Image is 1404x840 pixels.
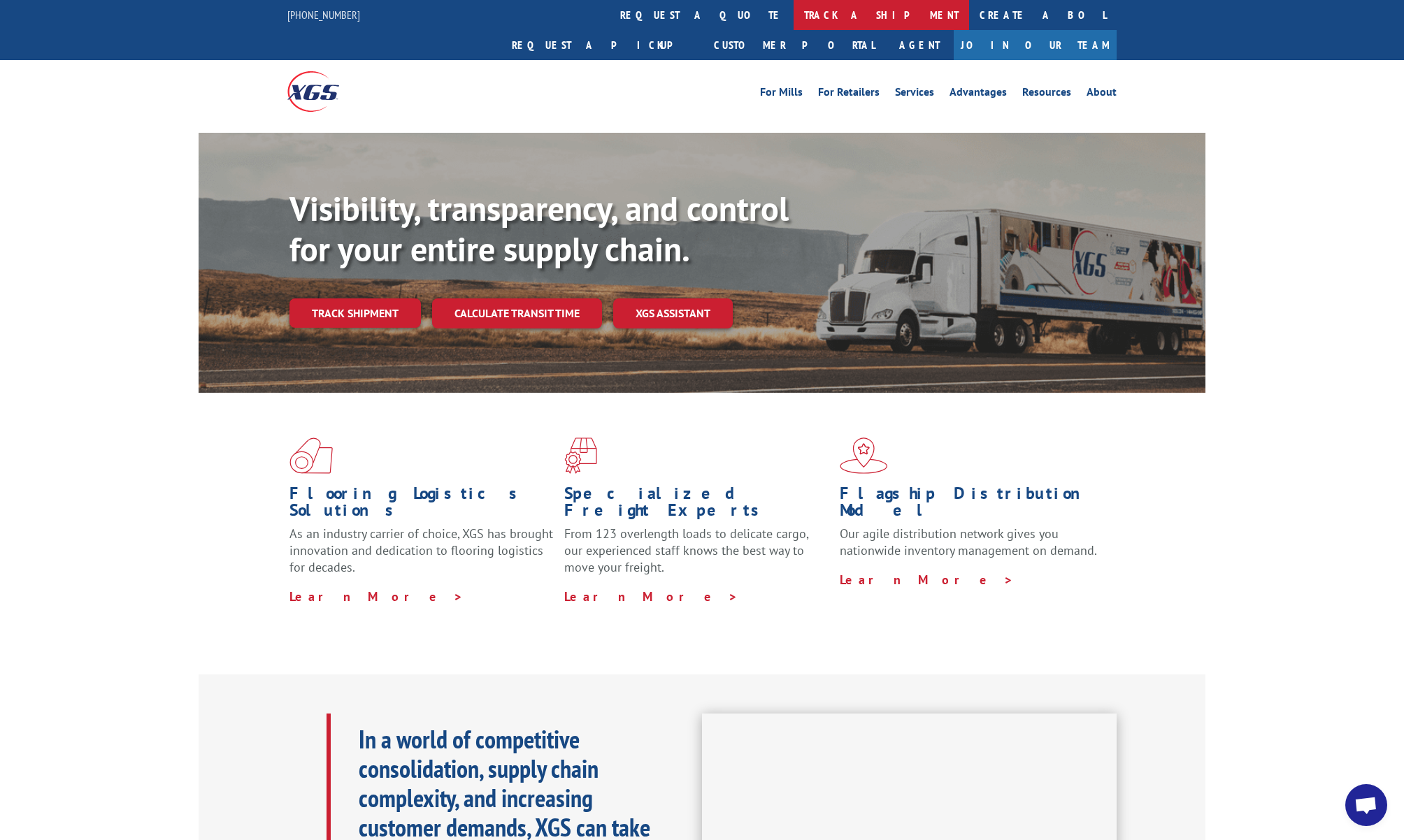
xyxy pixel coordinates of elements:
[289,485,554,526] h1: Flooring Logistics Solutions
[1087,87,1117,102] a: About
[289,187,789,270] b: Visibility, transparency, and control for your entire supply chain.
[840,572,1014,588] a: Learn More >
[564,526,829,588] p: From 123 overlength loads to delicate cargo, our experienced staff knows the best way to move you...
[613,298,733,328] a: XGS ASSISTANT
[885,30,954,60] a: Agent
[564,588,738,604] a: Learn More >
[840,437,888,474] img: xgs-icon-flagship-distribution-model-red
[840,526,1097,558] span: Our agile distribution network gives you nationwide inventory management on demand.
[950,87,1007,102] a: Advantages
[287,8,360,22] a: [PHONE_NUMBER]
[760,87,803,102] a: For Mills
[954,30,1117,60] a: Join Our Team
[1022,87,1071,102] a: Resources
[895,87,934,102] a: Services
[818,87,880,102] a: For Retailers
[289,526,553,575] span: As an industry carrier of choice, XGS has brought innovation and dedication to flooring logistics...
[564,437,597,474] img: xgs-icon-focused-on-flooring-red
[703,30,885,60] a: Customer Portal
[432,298,602,328] a: Calculate transit time
[840,485,1104,526] h1: Flagship Distribution Model
[289,437,333,474] img: xgs-icon-total-supply-chain-intelligence-red
[501,30,703,60] a: Request a pickup
[289,298,421,328] a: Track shipment
[1345,784,1387,826] a: Open chat
[289,588,464,604] a: Learn More >
[564,485,829,526] h1: Specialized Freight Experts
